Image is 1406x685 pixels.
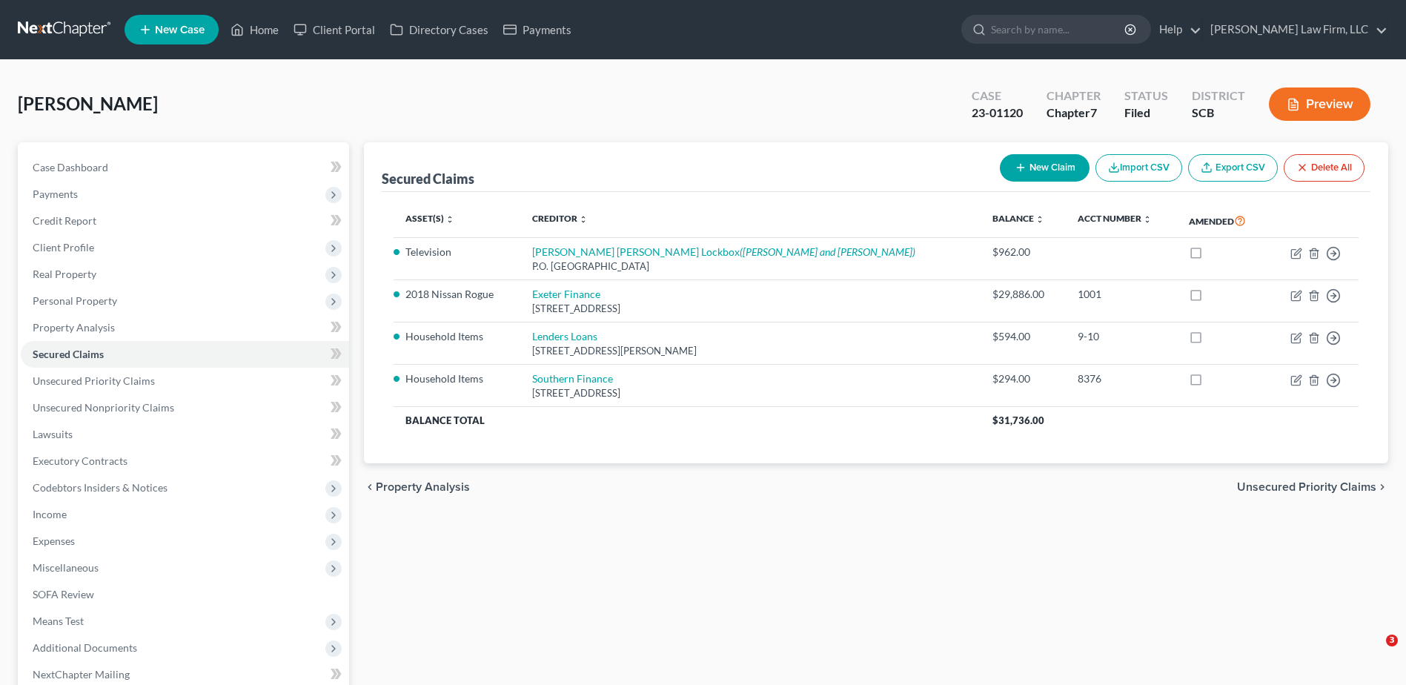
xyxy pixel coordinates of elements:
span: Client Profile [33,241,94,254]
button: chevron_left Property Analysis [364,481,470,493]
div: SCB [1192,105,1245,122]
li: Television [405,245,508,259]
span: Payments [33,188,78,200]
i: chevron_left [364,481,376,493]
a: Southern Finance [532,372,613,385]
a: Unsecured Priority Claims [21,368,349,394]
div: Status [1124,87,1168,105]
div: Case [972,87,1023,105]
span: Miscellaneous [33,561,99,574]
span: New Case [155,24,205,36]
a: Asset(s) unfold_more [405,213,454,224]
span: Executory Contracts [33,454,127,467]
li: 2018 Nissan Rogue [405,287,508,302]
span: Property Analysis [376,481,470,493]
button: Delete All [1284,154,1364,182]
a: Client Portal [286,16,382,43]
a: Creditor unfold_more [532,213,588,224]
th: Balance Total [394,407,981,434]
span: Additional Documents [33,641,137,654]
span: Property Analysis [33,321,115,334]
span: Income [33,508,67,520]
button: Import CSV [1095,154,1182,182]
a: Unsecured Nonpriority Claims [21,394,349,421]
span: Unsecured Priority Claims [33,374,155,387]
a: Property Analysis [21,314,349,341]
span: Means Test [33,615,84,627]
span: Case Dashboard [33,161,108,173]
i: chevron_right [1376,481,1388,493]
div: Secured Claims [382,170,474,188]
i: unfold_more [1143,215,1152,224]
div: $29,886.00 [992,287,1054,302]
li: Household Items [405,329,508,344]
div: District [1192,87,1245,105]
i: ([PERSON_NAME] and [PERSON_NAME]) [740,245,915,258]
span: Unsecured Nonpriority Claims [33,401,174,414]
span: Personal Property [33,294,117,307]
a: [PERSON_NAME] Law Firm, LLC [1203,16,1387,43]
div: 9-10 [1078,329,1164,344]
div: [STREET_ADDRESS] [532,302,969,316]
span: Unsecured Priority Claims [1237,481,1376,493]
th: Amended [1177,204,1268,238]
iframe: Intercom live chat [1356,635,1391,670]
a: Balance unfold_more [992,213,1044,224]
i: unfold_more [579,215,588,224]
div: 8376 [1078,371,1164,386]
span: Real Property [33,268,96,280]
a: Lawsuits [21,421,349,448]
button: Preview [1269,87,1370,121]
button: Unsecured Priority Claims chevron_right [1237,481,1388,493]
span: 7 [1090,105,1097,119]
a: Exeter Finance [532,288,600,300]
a: Export CSV [1188,154,1278,182]
div: Chapter [1047,105,1101,122]
a: Payments [496,16,579,43]
a: Secured Claims [21,341,349,368]
span: Lawsuits [33,428,73,440]
a: Directory Cases [382,16,496,43]
a: Case Dashboard [21,154,349,181]
div: $594.00 [992,329,1054,344]
a: Credit Report [21,208,349,234]
span: Credit Report [33,214,96,227]
span: NextChapter Mailing [33,668,130,681]
span: [PERSON_NAME] [18,93,158,114]
div: 23-01120 [972,105,1023,122]
a: Home [223,16,286,43]
li: Household Items [405,371,508,386]
div: Filed [1124,105,1168,122]
div: [STREET_ADDRESS] [532,386,969,400]
a: [PERSON_NAME] [PERSON_NAME] Lockbox([PERSON_NAME] and [PERSON_NAME]) [532,245,915,258]
i: unfold_more [1035,215,1044,224]
div: 1001 [1078,287,1164,302]
a: Executory Contracts [21,448,349,474]
a: Lenders Loans [532,330,597,342]
input: Search by name... [991,16,1127,43]
i: unfold_more [445,215,454,224]
span: SOFA Review [33,588,94,600]
span: Expenses [33,535,75,547]
div: $294.00 [992,371,1054,386]
a: SOFA Review [21,581,349,608]
button: New Claim [1000,154,1090,182]
span: Secured Claims [33,348,104,360]
span: $31,736.00 [992,414,1044,426]
span: 3 [1386,635,1398,646]
div: [STREET_ADDRESS][PERSON_NAME] [532,344,969,358]
div: $962.00 [992,245,1054,259]
div: P.O. [GEOGRAPHIC_DATA] [532,259,969,274]
div: Chapter [1047,87,1101,105]
a: Acct Number unfold_more [1078,213,1152,224]
span: Codebtors Insiders & Notices [33,481,168,494]
a: Help [1152,16,1201,43]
